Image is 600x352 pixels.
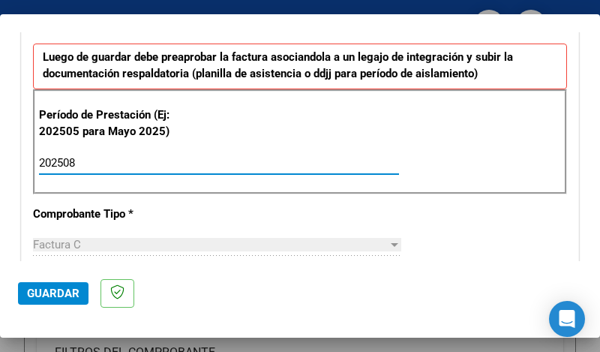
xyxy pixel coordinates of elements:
span: Guardar [27,287,79,300]
div: Open Intercom Messenger [549,301,585,337]
p: Período de Prestación (Ej: 202505 para Mayo 2025) [39,107,196,140]
strong: Luego de guardar debe preaprobar la factura asociandola a un legajo de integración y subir la doc... [43,50,513,81]
span: Factura C [33,238,81,251]
p: Comprobante Tipo * [33,206,193,223]
button: Guardar [18,282,88,305]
